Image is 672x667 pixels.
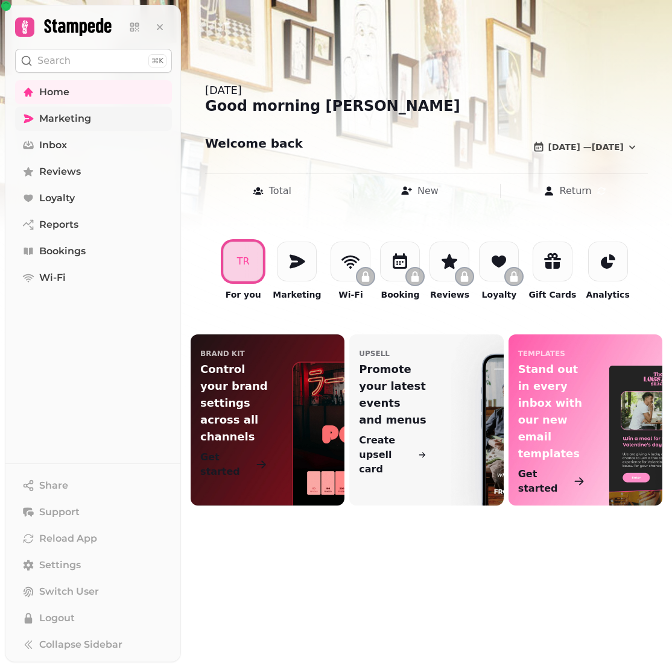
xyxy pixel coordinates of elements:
[518,349,565,359] p: templates
[39,531,97,546] span: Reload App
[39,611,75,625] span: Logout
[15,49,172,73] button: Search⌘K
[39,584,99,599] span: Switch User
[200,450,253,479] p: Get started
[518,361,586,462] p: Stand out in every inbox with our new email templates
[237,254,250,269] div: T R
[191,334,344,506] a: Brand KitControl your brand settings across all channelsGet started
[548,143,624,151] span: [DATE] — [DATE]
[15,107,172,131] a: Marketing
[482,289,517,301] p: Loyalty
[39,505,80,519] span: Support
[518,467,571,496] p: Get started
[15,553,172,577] a: Settings
[528,289,576,301] p: Gift Cards
[15,474,172,498] button: Share
[15,500,172,524] button: Support
[205,135,437,152] h2: Welcome back
[39,164,81,179] span: Reviews
[39,478,68,493] span: Share
[359,349,390,359] p: upsell
[349,334,503,506] a: upsellPromote your latest events and menusCreate upsell card
[15,633,172,657] button: Collapse Sidebar
[39,191,75,205] span: Loyalty
[359,433,416,477] p: Create upsell card
[15,186,172,210] a: Loyalty
[39,244,86,258] span: Bookings
[523,135,648,159] button: [DATE] —[DATE]
[200,361,268,445] p: Control your brand settings across all channels
[15,527,172,551] button: Reload App
[39,558,81,572] span: Settings
[39,111,91,126] span: Marketing
[148,54,166,67] div: ⌘K
[15,213,172,237] a: Reports
[15,133,172,157] a: Inbox
[37,54,71,68] p: Search
[15,239,172,263] a: Bookings
[381,289,419,301] p: Booking
[205,96,648,116] div: Good morning [PERSON_NAME]
[226,289,261,301] p: For you
[15,606,172,630] button: Logout
[509,334,662,506] a: templatesStand out in every inbox with our new email templatesGet started
[200,349,245,359] p: Brand Kit
[15,160,172,184] a: Reviews
[39,218,78,232] span: Reports
[39,85,69,99] span: Home
[586,289,629,301] p: Analytics
[39,138,67,152] span: Inbox
[15,80,172,104] a: Home
[359,361,426,428] p: Promote your latest events and menus
[39,271,66,285] span: Wi-Fi
[205,82,648,99] div: [DATE]
[15,266,172,290] a: Wi-Fi
[39,637,122,652] span: Collapse Sidebar
[15,580,172,604] button: Switch User
[338,289,363,301] p: Wi-Fi
[430,289,469,301] p: Reviews
[273,289,321,301] p: Marketing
